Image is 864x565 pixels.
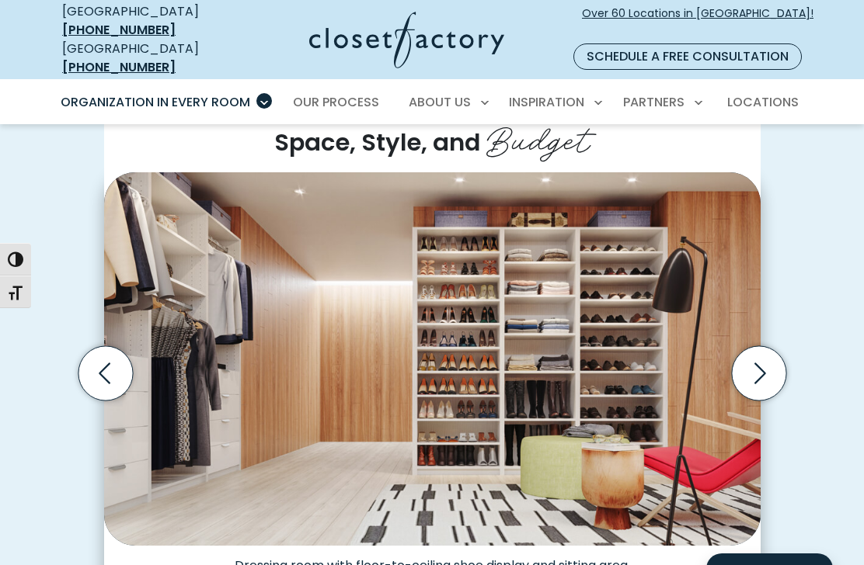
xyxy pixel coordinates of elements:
span: Our Process [293,93,379,111]
span: Organization in Every Room [61,93,250,111]
span: Space, Style, and [274,126,480,159]
img: Closet Factory Logo [309,12,504,68]
div: [GEOGRAPHIC_DATA] [62,2,232,40]
nav: Primary Menu [50,81,814,124]
a: [PHONE_NUMBER] [62,21,176,39]
span: Partners [623,93,685,111]
a: Schedule a Free Consultation [573,43,802,70]
img: Dressing room with shoe shelving display and sitting area [104,172,761,545]
button: Previous slide [72,340,139,407]
span: Inspiration [509,93,584,111]
button: Next slide [726,340,793,407]
div: [GEOGRAPHIC_DATA] [62,40,232,77]
span: Over 60 Locations in [GEOGRAPHIC_DATA]! [582,5,813,38]
a: [PHONE_NUMBER] [62,58,176,76]
span: Budget [486,110,590,163]
span: About Us [409,93,471,111]
span: Locations [727,93,799,111]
